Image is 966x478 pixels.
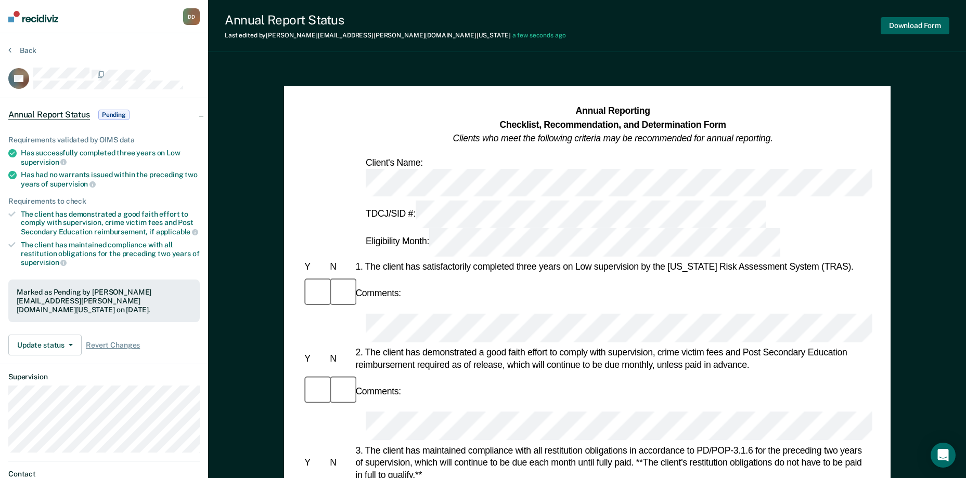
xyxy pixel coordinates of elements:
[931,443,956,468] div: Open Intercom Messenger
[8,110,90,120] span: Annual Report Status
[353,385,403,397] div: Comments:
[302,352,328,365] div: Y
[225,32,566,39] div: Last edited by [PERSON_NAME][EMAIL_ADDRESS][PERSON_NAME][DOMAIN_NAME][US_STATE]
[499,119,726,130] strong: Checklist, Recommendation, and Determination Form
[453,133,772,143] em: Clients who meet the following criteria may be recommended for annual reporting.
[328,456,353,469] div: N
[225,12,566,28] div: Annual Report Status
[21,170,200,188] div: Has had no warrants issued within the preceding two years of
[328,352,353,365] div: N
[21,158,67,166] span: supervision
[302,261,328,273] div: Y
[8,197,200,206] div: Requirements to check
[50,180,96,188] span: supervision
[156,228,198,236] span: applicable
[302,456,328,469] div: Y
[183,8,200,25] div: D D
[881,17,949,34] button: Download Form
[512,32,566,39] span: a few seconds ago
[8,11,58,22] img: Recidiviz
[21,210,200,236] div: The client has demonstrated a good faith effort to comply with supervision, crime victim fees and...
[353,287,403,300] div: Comments:
[8,136,200,144] div: Requirements validated by OIMS data
[8,373,200,381] dt: Supervision
[8,335,82,355] button: Update status
[328,261,353,273] div: N
[353,261,872,273] div: 1. The client has satisfactorily completed three years on Low supervision by the [US_STATE] Risk ...
[575,105,650,116] strong: Annual Reporting
[17,288,191,314] div: Marked as Pending by [PERSON_NAME][EMAIL_ADDRESS][PERSON_NAME][DOMAIN_NAME][US_STATE] on [DATE].
[364,229,782,257] div: Eligibility Month:
[98,110,130,120] span: Pending
[86,341,140,350] span: Revert Changes
[21,258,67,267] span: supervision
[364,201,768,229] div: TDCJ/SID #:
[8,46,36,55] button: Back
[21,241,200,267] div: The client has maintained compliance with all restitution obligations for the preceding two years of
[353,346,872,370] div: 2. The client has demonstrated a good faith effort to comply with supervision, crime victim fees ...
[183,8,200,25] button: DD
[21,149,200,166] div: Has successfully completed three years on Low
